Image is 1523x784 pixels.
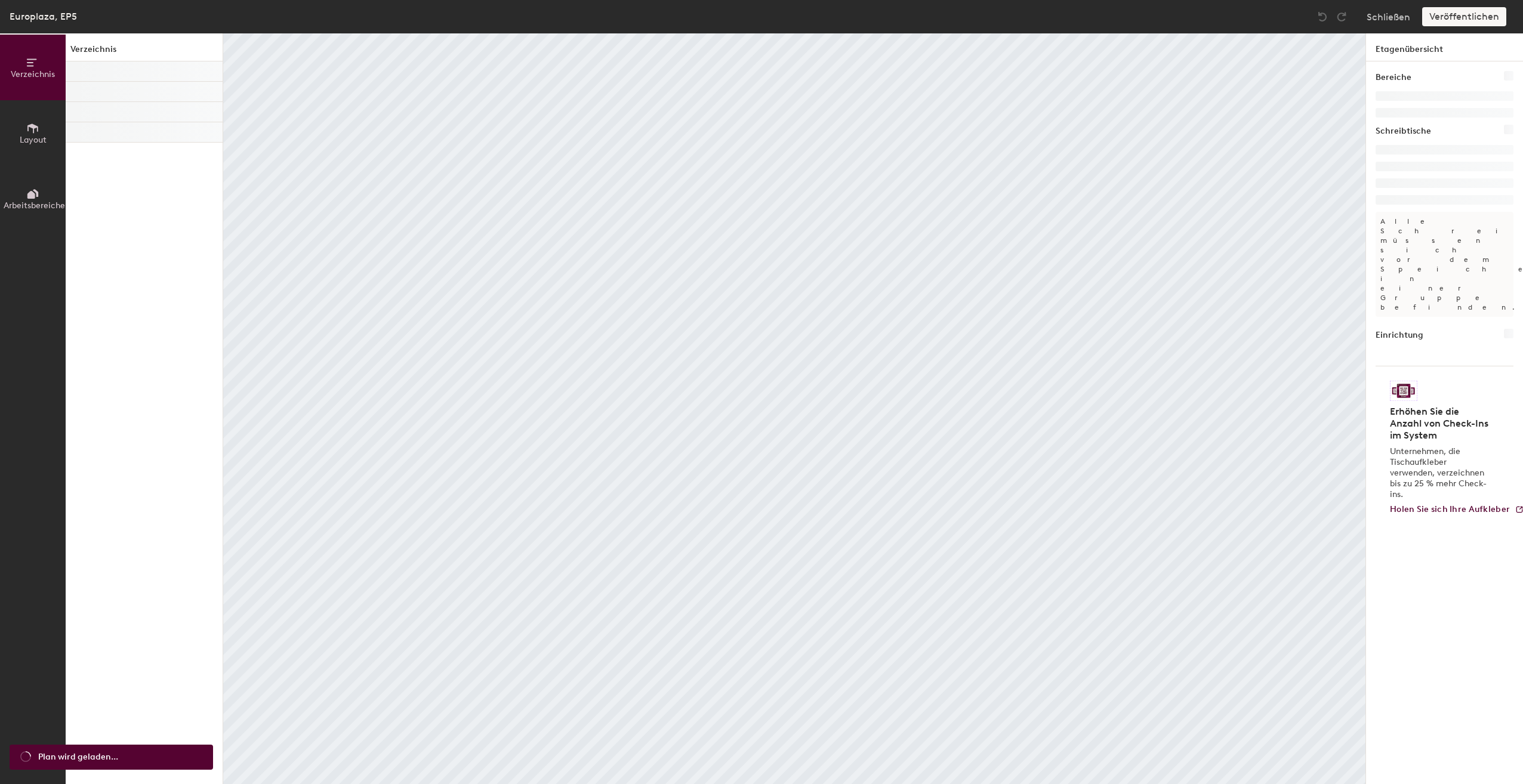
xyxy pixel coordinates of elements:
[1390,406,1492,442] h4: Erhöhen Sie die Anzahl von Check-Ins im System
[1390,504,1510,514] span: Holen Sie sich Ihre Aufkleber
[11,69,55,79] span: Verzeichnis
[1390,381,1417,401] img: Aufkleber Logo
[1376,329,1423,342] h1: Einrichtung
[38,751,118,764] span: Plan wird geladen...
[1317,11,1328,23] img: Undo
[66,43,223,61] h1: Verzeichnis
[1376,212,1513,317] p: Alle Schreibtische müssen sich vor dem Speichern in einer Gruppe befinden.
[1376,71,1411,84] h1: Bereiche
[10,9,77,24] div: Europlaza, EP5
[1366,33,1523,61] h1: Etagenübersicht
[1367,7,1410,26] button: Schließen
[1390,446,1492,500] p: Unternehmen, die Tischaufkleber verwenden, verzeichnen bis zu 25 % mehr Check-ins.
[20,135,47,145] span: Layout
[1336,11,1348,23] img: Redo
[1376,125,1431,138] h1: Schreibtische
[223,33,1365,784] canvas: Map
[4,200,65,211] span: Arbeitsbereiche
